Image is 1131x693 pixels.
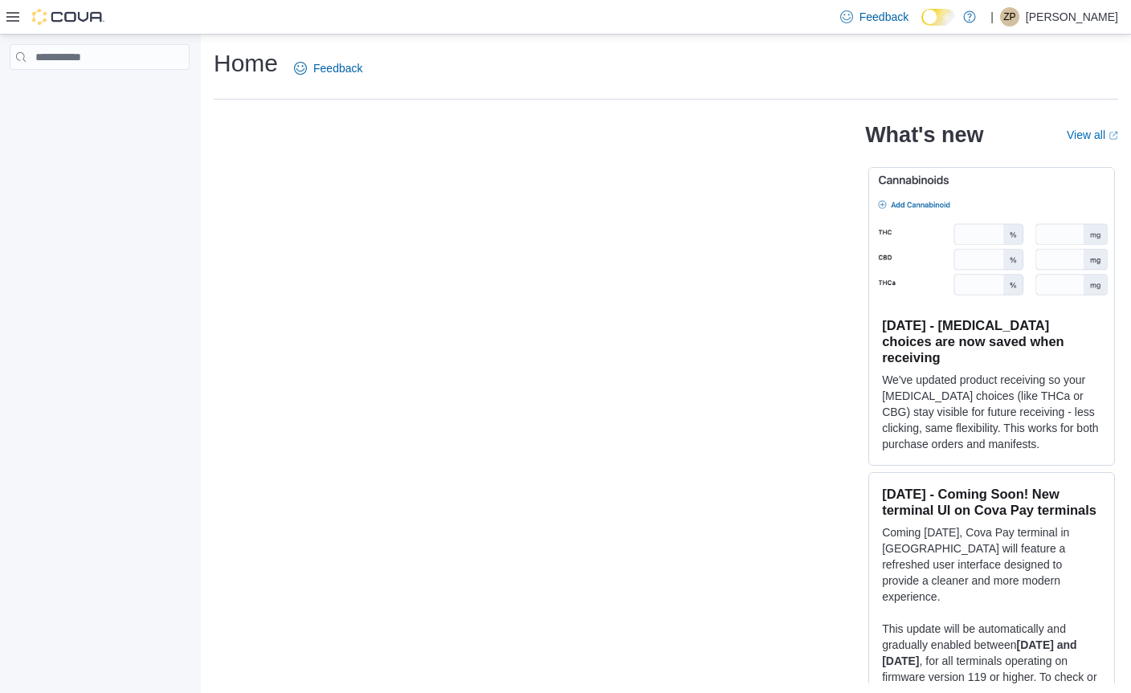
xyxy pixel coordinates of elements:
p: We've updated product receiving so your [MEDICAL_DATA] choices (like THCa or CBG) stay visible fo... [882,372,1101,452]
a: Feedback [834,1,915,33]
p: Coming [DATE], Cova Pay terminal in [GEOGRAPHIC_DATA] will feature a refreshed user interface des... [882,524,1101,605]
h3: [DATE] - Coming Soon! New terminal UI on Cova Pay terminals [882,486,1101,518]
h2: What's new [865,122,983,148]
h1: Home [214,47,278,79]
div: Zach Pendergast [1000,7,1019,26]
p: [PERSON_NAME] [1026,7,1118,26]
svg: External link [1109,131,1118,141]
p: | [990,7,994,26]
input: Dark Mode [921,9,955,26]
h3: [DATE] - [MEDICAL_DATA] choices are now saved when receiving [882,317,1101,365]
nav: Complex example [10,73,190,112]
span: Feedback [313,60,362,76]
img: Cova [32,9,104,25]
a: View allExternal link [1067,128,1118,141]
span: ZP [1003,7,1015,26]
a: Feedback [288,52,369,84]
span: Feedback [859,9,908,25]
